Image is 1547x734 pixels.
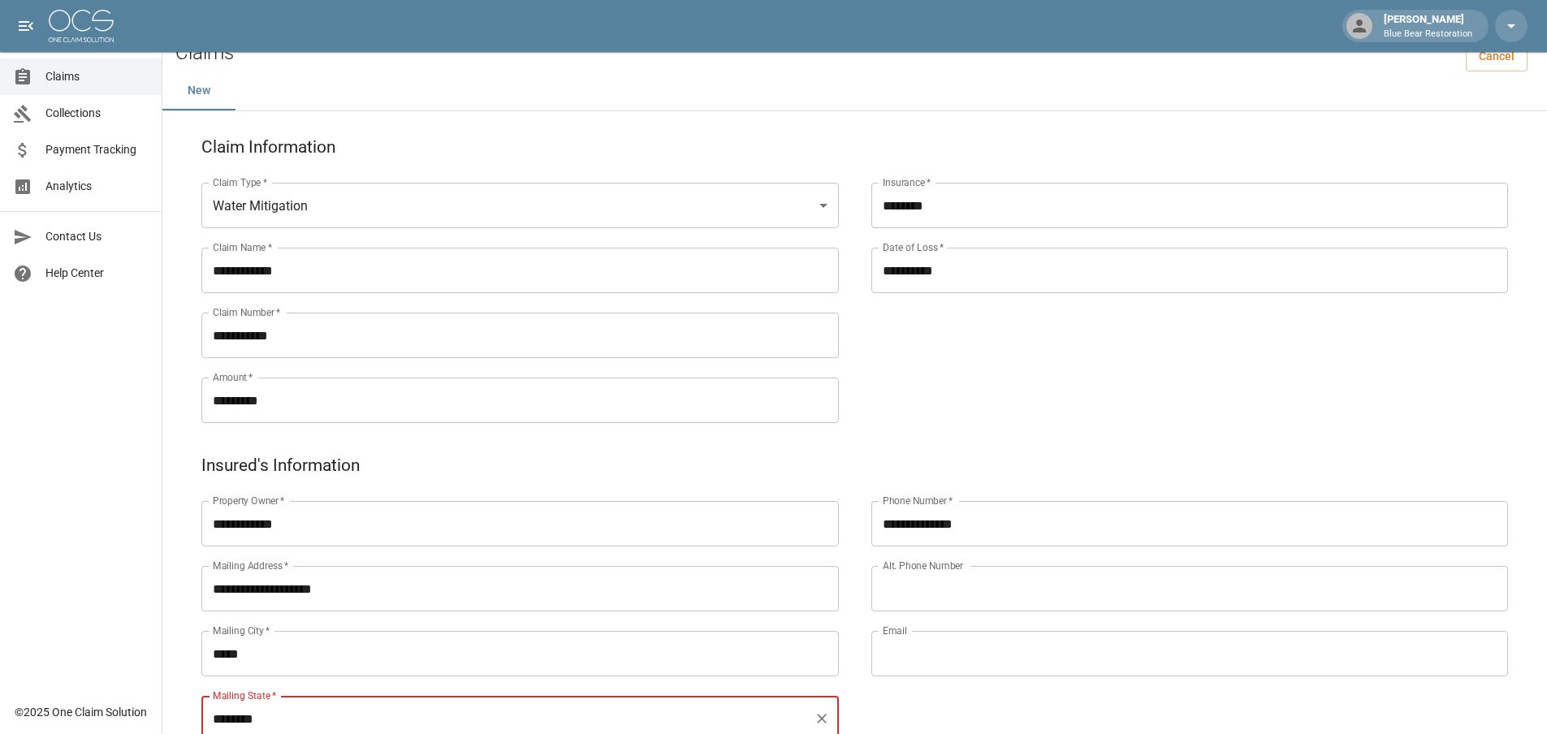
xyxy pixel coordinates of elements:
label: Claim Type [213,175,267,189]
label: Mailing City [213,624,270,637]
label: Property Owner [213,494,285,507]
label: Phone Number [883,494,953,507]
button: open drawer [10,10,42,42]
label: Insurance [883,175,931,189]
span: Help Center [45,265,149,282]
a: Cancel [1466,41,1528,71]
label: Claim Name [213,240,272,254]
label: Alt. Phone Number [883,559,963,572]
label: Mailing Address [213,559,288,572]
label: Mailing State [213,689,276,702]
label: Email [883,624,907,637]
span: Contact Us [45,228,149,245]
input: Choose date, selected date is Aug 19, 2025 [871,248,1497,293]
label: Claim Number [213,305,280,319]
label: Date of Loss [883,240,944,254]
img: ocs-logo-white-transparent.png [49,10,114,42]
span: Claims [45,68,149,85]
div: [PERSON_NAME] [1377,11,1479,41]
button: Clear [810,707,833,730]
span: Analytics [45,178,149,195]
span: Payment Tracking [45,141,149,158]
h2: Claims [175,41,234,65]
div: © 2025 One Claim Solution [15,704,147,720]
div: dynamic tabs [162,71,1547,110]
span: Collections [45,105,149,122]
label: Amount [213,370,253,384]
div: Water Mitigation [201,183,839,228]
p: Blue Bear Restoration [1384,28,1472,41]
button: New [162,71,236,110]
